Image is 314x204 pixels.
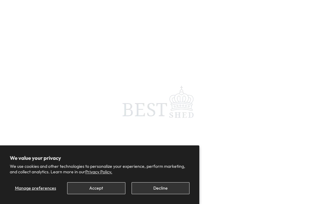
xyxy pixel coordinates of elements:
[15,185,56,191] span: Manage preferences
[132,182,190,194] button: Decline
[10,182,61,194] button: Manage preferences
[10,155,190,161] h2: We value your privacy
[85,169,112,175] a: Privacy Policy.
[10,164,190,175] p: We use cookies and other technologies to personalize your experience, perform marketing, and coll...
[67,182,125,194] button: Accept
